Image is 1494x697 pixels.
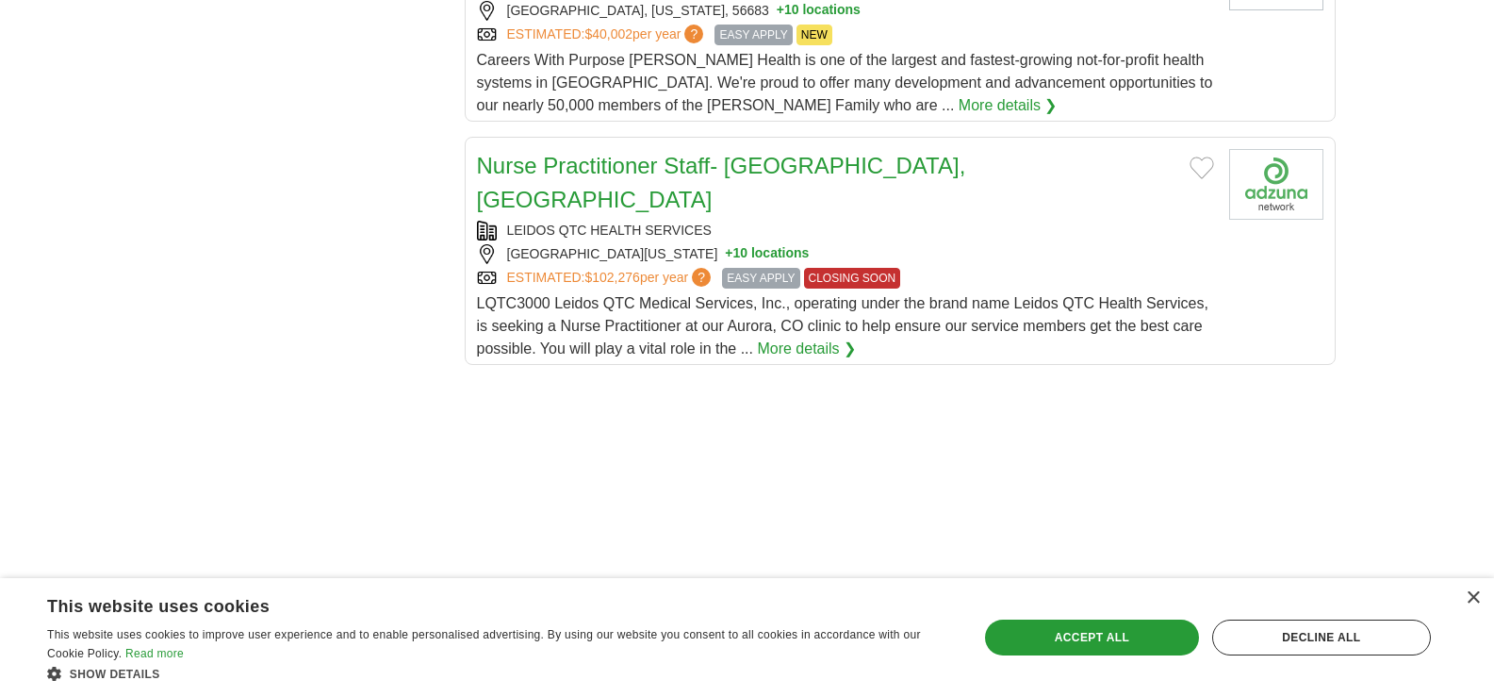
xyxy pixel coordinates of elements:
span: ? [684,25,703,43]
a: ESTIMATED:$102,276per year? [507,268,715,289]
div: Decline all [1212,620,1431,656]
span: CLOSING SOON [804,268,901,289]
span: $102,276 [584,270,639,285]
img: Company logo [1229,149,1323,220]
a: More details ❯ [959,94,1058,117]
span: Show details [70,668,160,681]
div: [GEOGRAPHIC_DATA], [US_STATE], 56683 [477,1,1214,21]
span: $40,002 [584,26,632,41]
div: Accept all [985,620,1199,656]
button: +10 locations [725,244,809,264]
div: Show details [47,664,951,683]
span: NEW [796,25,832,45]
a: Read more, opens a new window [125,647,184,660]
span: + [725,244,732,264]
div: This website uses cookies [47,589,904,618]
a: Nurse Practitioner Staff- [GEOGRAPHIC_DATA], [GEOGRAPHIC_DATA] [477,153,966,212]
div: Close [1466,591,1480,606]
a: ESTIMATED:$40,002per year? [507,25,708,45]
span: LQTC3000 Leidos QTC Medical Services, Inc., operating under the brand name Leidos QTC Health Serv... [477,295,1208,357]
span: EASY APPLY [714,25,792,45]
button: +10 locations [777,1,861,21]
span: + [777,1,784,21]
button: Add to favorite jobs [1190,157,1214,179]
a: More details ❯ [757,338,856,360]
span: This website uses cookies to improve user experience and to enable personalised advertising. By u... [47,628,921,660]
span: ? [692,268,711,287]
div: [GEOGRAPHIC_DATA][US_STATE] [477,244,1214,264]
span: EASY APPLY [722,268,799,289]
span: Careers With Purpose [PERSON_NAME] Health is one of the largest and fastest-growing not-for-profi... [477,52,1213,113]
div: LEIDOS QTC HEALTH SERVICES [477,221,1214,241]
